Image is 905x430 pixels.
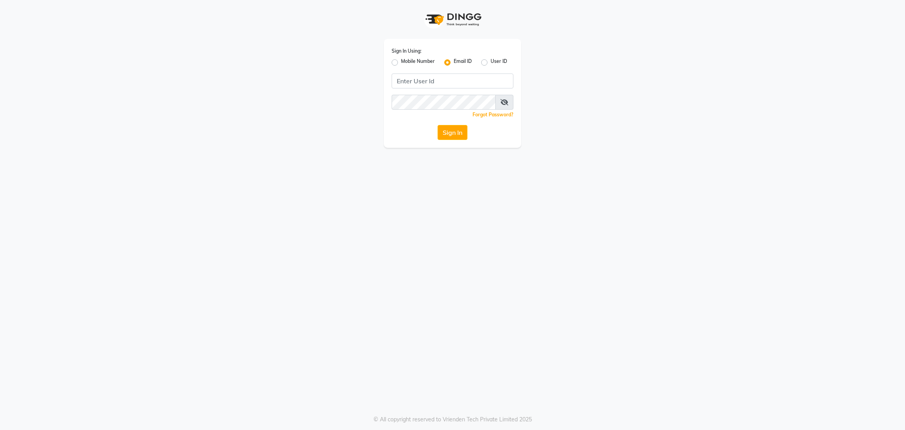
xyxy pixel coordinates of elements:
[491,58,507,67] label: User ID
[421,8,484,31] img: logo1.svg
[473,112,513,118] a: Forgot Password?
[392,74,513,88] input: Username
[438,125,467,140] button: Sign In
[392,95,496,110] input: Username
[392,48,421,55] label: Sign In Using:
[454,58,472,67] label: Email ID
[401,58,435,67] label: Mobile Number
